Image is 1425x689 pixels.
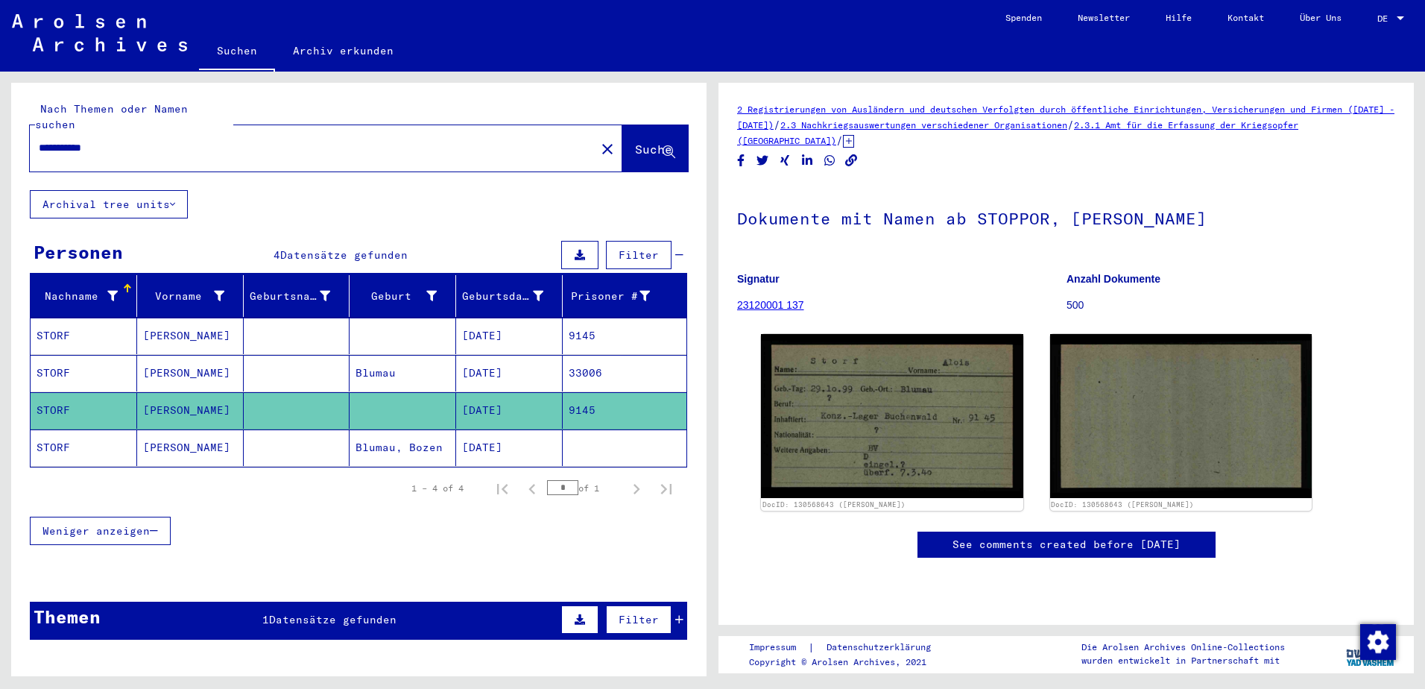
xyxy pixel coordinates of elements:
mat-header-cell: Prisoner # [563,275,686,317]
mat-cell: [PERSON_NAME] [137,430,244,466]
img: yv_logo.png [1343,635,1399,673]
mat-cell: STORF [31,318,137,354]
mat-label: Nach Themen oder Namen suchen [35,102,188,131]
button: Suche [622,125,688,172]
span: 4 [274,248,280,262]
button: Last page [651,474,681,503]
a: Datenschutzerklärung [815,640,949,655]
span: / [774,118,780,131]
mat-cell: [DATE] [456,392,563,429]
mat-cell: 33006 [563,355,686,391]
button: Share on Facebook [733,151,749,170]
a: DocID: 130568643 ([PERSON_NAME]) [1051,500,1194,509]
mat-cell: 9145 [563,318,686,354]
div: Geburt‏ [356,284,455,308]
div: Personen [34,239,123,265]
button: First page [487,474,517,503]
div: | [749,640,949,655]
mat-header-cell: Geburtsdatum [456,275,563,317]
img: Zustimmung ändern [1360,624,1396,660]
button: Next page [622,474,651,503]
button: Archival tree units [30,190,188,218]
span: / [1067,118,1074,131]
div: Prisoner # [569,284,669,308]
div: Prisoner # [569,289,650,304]
a: DocID: 130568643 ([PERSON_NAME]) [762,500,906,509]
mat-cell: STORF [31,392,137,429]
button: Copy link [844,151,859,170]
div: Vorname [143,289,224,304]
p: 500 [1067,298,1395,313]
span: Filter [619,248,659,262]
button: Share on WhatsApp [822,151,838,170]
span: Datensätze gefunden [280,248,408,262]
mat-cell: Blumau [350,355,456,391]
mat-cell: Blumau, Bozen [350,430,456,466]
span: Suche [635,142,672,157]
b: Signatur [737,273,780,285]
mat-cell: 9145 [563,392,686,429]
mat-cell: STORF [31,430,137,466]
button: Filter [606,605,672,634]
p: Die Arolsen Archives Online-Collections [1081,641,1285,654]
a: Suchen [199,33,275,72]
mat-cell: [DATE] [456,430,563,466]
img: 001.jpg [761,334,1023,498]
span: DE [1377,13,1394,24]
h1: Dokumente mit Namen ab STOPPOR, [PERSON_NAME] [737,184,1395,250]
span: Weniger anzeigen [42,524,150,538]
div: Geburtsdatum [462,289,543,304]
mat-icon: close [598,140,616,158]
button: Clear [593,133,622,163]
div: Nachname [37,284,136,308]
div: 1 – 4 of 4 [411,482,464,495]
mat-cell: [PERSON_NAME] [137,318,244,354]
mat-header-cell: Geburt‏ [350,275,456,317]
div: Themen [34,603,101,630]
button: Share on Xing [777,151,793,170]
mat-cell: [PERSON_NAME] [137,355,244,391]
mat-header-cell: Nachname [31,275,137,317]
mat-header-cell: Geburtsname [244,275,350,317]
div: Vorname [143,284,243,308]
mat-cell: [PERSON_NAME] [137,392,244,429]
button: Share on LinkedIn [800,151,815,170]
div: Geburtsdatum [462,284,562,308]
button: Previous page [517,474,547,503]
div: Nachname [37,289,118,304]
a: Archiv erkunden [275,33,411,69]
button: Weniger anzeigen [30,517,171,545]
a: Impressum [749,640,808,655]
span: 1 [262,613,269,626]
a: 23120001 137 [737,299,804,311]
b: Anzahl Dokumente [1067,273,1160,285]
span: Filter [619,613,659,626]
mat-cell: STORF [31,355,137,391]
p: Copyright © Arolsen Archives, 2021 [749,655,949,669]
button: Share on Twitter [755,151,771,170]
a: See comments created before [DATE] [952,537,1181,553]
a: 2 Registrierungen von Ausländern und deutschen Verfolgten durch öffentliche Einrichtungen, Versic... [737,104,1394,130]
mat-cell: [DATE] [456,355,563,391]
img: Arolsen_neg.svg [12,14,187,51]
button: Filter [606,241,672,269]
span: / [836,133,843,147]
div: of 1 [547,481,622,495]
span: Datensätze gefunden [269,613,396,626]
a: 2.3 Nachkriegsauswertungen verschiedener Organisationen [780,119,1067,130]
p: wurden entwickelt in Partnerschaft mit [1081,654,1285,667]
div: Geburtsname [250,284,350,308]
mat-header-cell: Vorname [137,275,244,317]
img: 002.jpg [1050,334,1312,498]
div: Geburtsname [250,289,331,304]
mat-cell: [DATE] [456,318,563,354]
div: Geburt‏ [356,289,437,304]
